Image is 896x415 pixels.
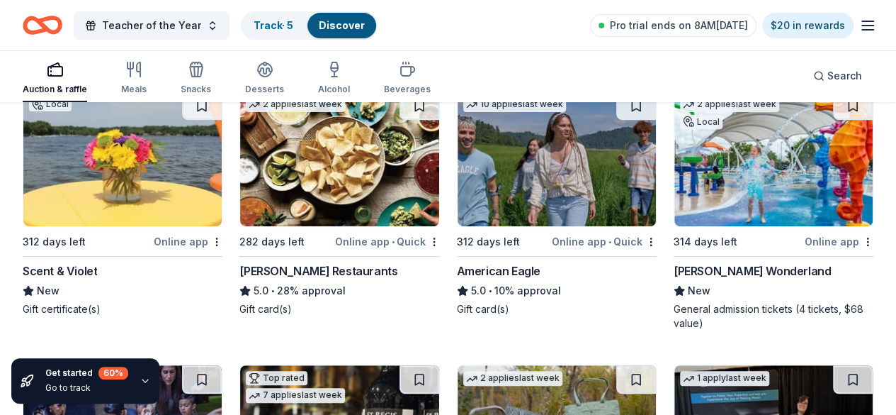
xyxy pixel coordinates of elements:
button: Desserts [245,55,284,102]
a: $20 in rewards [762,13,854,38]
div: Beverages [384,84,431,95]
button: Meals [121,55,147,102]
div: Online app Quick [552,233,657,250]
button: Snacks [181,55,211,102]
div: Top rated [246,371,307,385]
img: Image for Morgan's Wonderland [674,92,873,226]
div: 312 days left [457,233,520,250]
a: Image for Scent & VioletLocal312 days leftOnline appScent & VioletNewGift certificate(s) [23,91,222,316]
div: Meals [121,84,147,95]
div: Get started [45,367,128,380]
div: Go to track [45,382,128,394]
span: Search [827,67,862,84]
span: 5.0 [254,282,268,299]
div: General admission tickets (4 tickets, $68 value) [674,302,873,331]
div: American Eagle [457,262,540,280]
div: 2 applies last week [463,371,562,386]
div: 312 days left [23,233,86,250]
div: Auction & raffle [23,84,87,95]
div: 282 days left [239,233,305,250]
div: Online app Quick [335,233,440,250]
a: Track· 5 [254,19,293,31]
button: Teacher of the Year [74,11,229,40]
div: Local [680,115,722,129]
div: Local [29,97,72,111]
div: 1 apply last week [680,371,769,386]
span: Teacher of the Year [102,17,201,34]
img: Image for American Eagle [458,92,656,226]
button: Search [802,62,873,90]
span: New [688,282,710,299]
span: 5.0 [471,282,486,299]
span: • [271,285,275,297]
div: 314 days left [674,233,737,250]
div: Online app [805,233,873,250]
button: Track· 5Discover [241,11,378,40]
div: Alcohol [318,84,350,95]
div: [PERSON_NAME] Wonderland [674,262,831,280]
div: Gift certificate(s) [23,302,222,316]
span: New [37,282,59,299]
div: 10 applies last week [463,97,566,112]
span: • [608,236,611,248]
div: 28% approval [239,282,439,299]
img: Image for Scent & Violet [23,92,222,226]
a: Image for Morgan's Wonderland2 applieslast weekLocal314 days leftOnline app[PERSON_NAME] Wonderla... [674,91,873,331]
div: Gift card(s) [239,302,439,316]
button: Auction & raffle [23,55,87,102]
span: • [488,285,492,297]
div: 2 applies last week [680,97,779,112]
div: Scent & Violet [23,262,97,280]
div: Desserts [245,84,284,95]
button: Beverages [384,55,431,102]
span: • [392,236,395,248]
div: 7 applies last week [246,388,345,403]
div: Gift card(s) [457,302,657,316]
div: [PERSON_NAME] Restaurants [239,262,397,280]
a: Discover [319,19,365,31]
button: Alcohol [318,55,350,102]
div: Online app [154,233,222,250]
a: Home [23,9,62,42]
div: 2 applies last week [246,97,345,112]
span: Pro trial ends on 8AM[DATE] [610,17,748,34]
img: Image for Pappas Restaurants [240,92,438,226]
a: Pro trial ends on 8AM[DATE] [590,14,756,37]
div: 10% approval [457,282,657,299]
div: 60 % [98,367,128,380]
a: Image for Pappas Restaurants2 applieslast week282 days leftOnline app•Quick[PERSON_NAME] Restaura... [239,91,439,316]
div: Snacks [181,84,211,95]
a: Image for American Eagle10 applieslast week312 days leftOnline app•QuickAmerican Eagle5.0•10% app... [457,91,657,316]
